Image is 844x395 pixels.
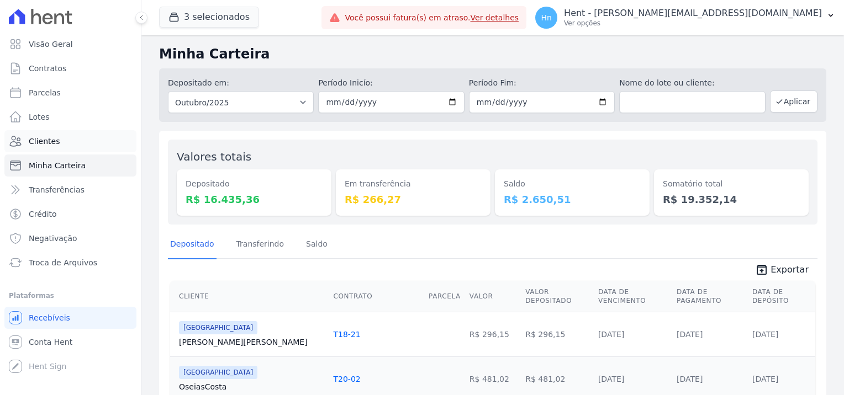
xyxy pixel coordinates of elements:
th: Contrato [329,281,424,312]
dt: Somatório total [663,178,800,190]
a: T20-02 [333,375,360,383]
dd: R$ 266,27 [345,192,482,207]
p: Hent - [PERSON_NAME][EMAIL_ADDRESS][DOMAIN_NAME] [564,8,822,19]
a: [DATE] [598,330,624,339]
label: Período Fim: [469,77,615,89]
a: Parcelas [4,82,136,104]
a: Troca de Arquivos [4,252,136,274]
a: Ver detalhes [471,13,519,22]
td: R$ 296,15 [521,312,594,356]
a: [DATE] [677,330,703,339]
dt: Saldo [504,178,641,190]
span: Lotes [29,111,50,122]
span: Recebíveis [29,312,70,323]
a: Transferindo [234,231,287,259]
a: [DATE] [752,330,778,339]
a: [DATE] [598,375,624,383]
a: Depositado [168,231,217,259]
a: Lotes [4,106,136,128]
div: Plataformas [9,289,132,302]
a: Transferências [4,179,136,201]
span: Troca de Arquivos [29,257,97,268]
a: Conta Hent [4,331,136,353]
th: Data de Depósito [748,281,815,312]
span: Conta Hent [29,337,72,348]
span: [GEOGRAPHIC_DATA] [179,366,257,379]
a: [DATE] [752,375,778,383]
label: Depositado em: [168,78,229,87]
a: OseiasCosta [179,381,324,392]
th: Valor Depositado [521,281,594,312]
i: unarchive [755,263,768,276]
span: Parcelas [29,87,61,98]
span: Visão Geral [29,39,73,50]
th: Parcela [424,281,465,312]
a: Visão Geral [4,33,136,55]
p: Ver opções [564,19,822,28]
th: Cliente [170,281,329,312]
button: Hn Hent - [PERSON_NAME][EMAIL_ADDRESS][DOMAIN_NAME] Ver opções [526,2,844,33]
a: [DATE] [677,375,703,383]
button: 3 selecionados [159,7,259,28]
span: Exportar [771,263,809,276]
a: Clientes [4,130,136,152]
th: Data de Vencimento [594,281,672,312]
button: Aplicar [770,90,817,113]
a: Negativação [4,227,136,249]
span: Hn [541,14,551,22]
th: Data de Pagamento [672,281,748,312]
a: unarchive Exportar [746,263,817,279]
span: Contratos [29,63,66,74]
a: Recebíveis [4,307,136,329]
span: Transferências [29,184,85,195]
dt: Em transferência [345,178,482,190]
dd: R$ 2.650,51 [504,192,641,207]
span: Você possui fatura(s) em atraso. [345,12,519,24]
dd: R$ 19.352,14 [663,192,800,207]
td: R$ 296,15 [465,312,521,356]
span: Clientes [29,136,60,147]
a: Contratos [4,57,136,79]
dt: Depositado [186,178,323,190]
a: Crédito [4,203,136,225]
span: [GEOGRAPHIC_DATA] [179,321,257,334]
dd: R$ 16.435,36 [186,192,323,207]
span: Negativação [29,233,77,244]
th: Valor [465,281,521,312]
span: Crédito [29,209,57,220]
a: [PERSON_NAME][PERSON_NAME] [179,337,324,348]
label: Período Inicío: [318,77,464,89]
h2: Minha Carteira [159,44,826,64]
span: Minha Carteira [29,160,86,171]
label: Valores totais [177,150,251,163]
a: T18-21 [333,330,360,339]
a: Minha Carteira [4,154,136,177]
a: Saldo [304,231,330,259]
label: Nome do lote ou cliente: [619,77,765,89]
